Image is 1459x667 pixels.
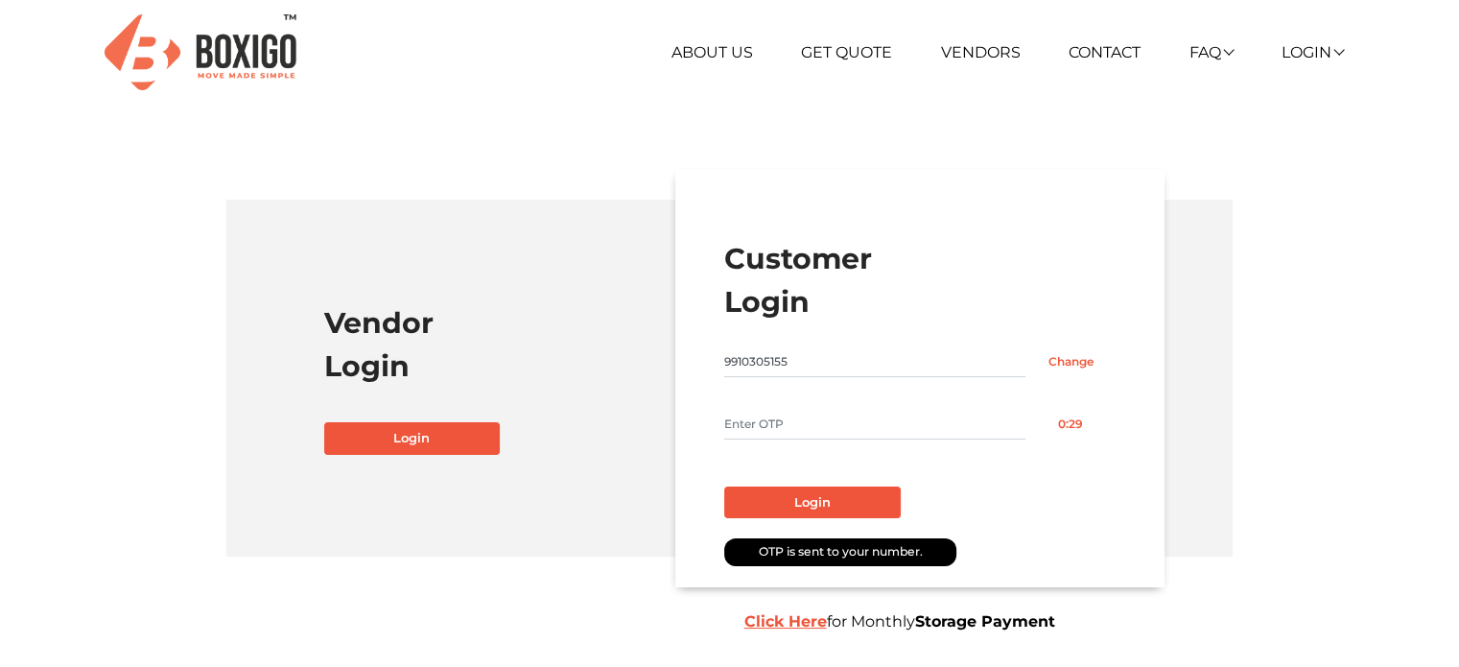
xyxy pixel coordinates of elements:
[1281,43,1342,61] a: Login
[105,14,296,90] img: Boxigo
[1069,43,1141,61] a: Contact
[324,301,716,388] h1: Vendor Login
[724,409,1025,440] input: Enter OTP
[724,487,901,519] button: Login
[1025,409,1116,440] button: 0:29
[671,43,753,61] a: About Us
[724,237,1116,323] h1: Customer Login
[1025,346,1116,377] input: Change
[730,610,1277,633] div: for Monthly
[324,422,501,455] a: Login
[744,612,827,631] a: Click Here
[724,538,956,566] div: OTP is sent to your number.
[801,43,892,61] a: Get Quote
[1189,43,1233,61] a: FAQ
[724,346,1025,377] input: Mobile No
[915,612,1055,631] b: Storage Payment
[941,43,1021,61] a: Vendors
